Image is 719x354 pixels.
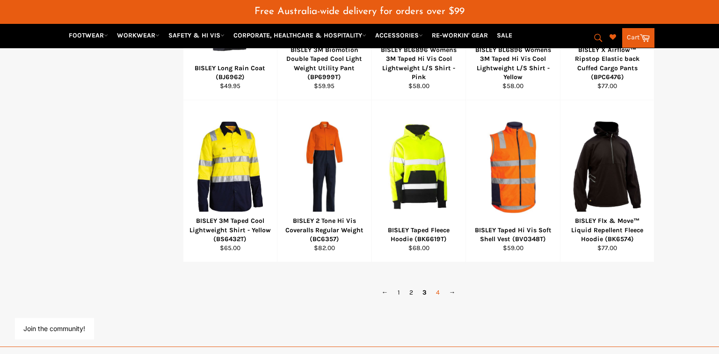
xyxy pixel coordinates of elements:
[377,286,393,299] a: ←
[493,27,516,44] a: SALE
[283,45,366,81] div: BISLEY 3M Biomotion Double Taped Cool Light Weight Utility Pant (BP6999T)
[371,100,466,262] a: BISLEY Taped Fleece Hoodie (BK6619T)BISLEY Taped Fleece Hoodie (BK6619T)$68.00
[431,286,444,299] a: 4
[283,216,366,243] div: BISLEY 2 Tone Hi Vis Coveralls Regular Weight (BC6357)
[371,27,427,44] a: ACCESSORIES
[465,100,560,262] a: BISLEY Taped Hi Vis Soft Shell Vest (BV0348T)BISLEY Taped Hi Vis Soft Shell Vest (BV0348T)$59.00
[378,226,460,244] div: BISLEY Taped Fleece Hoodie (BK6619T)
[254,7,465,16] span: Free Australia-wide delivery for orders over $99
[23,324,85,332] button: Join the community!
[65,27,112,44] a: FOOTWEAR
[189,216,271,243] div: BISLEY 3M Taped Cool Lightweight Shirt - Yellow (BS6432T)
[418,286,431,299] span: 3
[472,45,554,81] div: BISLEY BL6896 Womens 3M Taped Hi Vis Cool Lightweight L/S Shirt - Yellow
[566,216,648,243] div: BISLEY Flx & Move™ Liquid Repellent Fleece Hoodie (BK6574)
[560,100,654,262] a: BISLEY Flx & Move™ Liquid Repellent Fleece Hoodie (BK6574)BISLEY Flx & Move™ Liquid Repellent Fle...
[165,27,228,44] a: SAFETY & HI VIS
[393,286,405,299] a: 1
[405,286,418,299] a: 2
[230,27,370,44] a: CORPORATE, HEALTHCARE & HOSPITALITY
[428,27,492,44] a: RE-WORKIN' GEAR
[183,100,277,262] a: BISLEY 3M Taped Cool Lightweight Shirt - Yellow (BS6432T)BISLEY 3M Taped Cool Lightweight Shirt -...
[566,45,648,81] div: BISLEY X Airflow™ Ripstop Elastic back Cuffed Cargo Pants (BPC6476)
[189,64,271,82] div: BISLEY Long Rain Coat (BJ6962)
[444,286,460,299] a: →
[378,45,460,81] div: BISLEY BL6896 Womens 3M Taped Hi Vis Cool Lightweight L/S Shirt - Pink
[113,27,163,44] a: WORKWEAR
[277,100,371,262] a: BISLEY 2 Tone Hi Vis Coveralls Regular Weight (BC6357)BISLEY 2 Tone Hi Vis Coveralls Regular Weig...
[622,28,654,48] a: Cart
[472,226,554,244] div: BISLEY Taped Hi Vis Soft Shell Vest (BV0348T)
